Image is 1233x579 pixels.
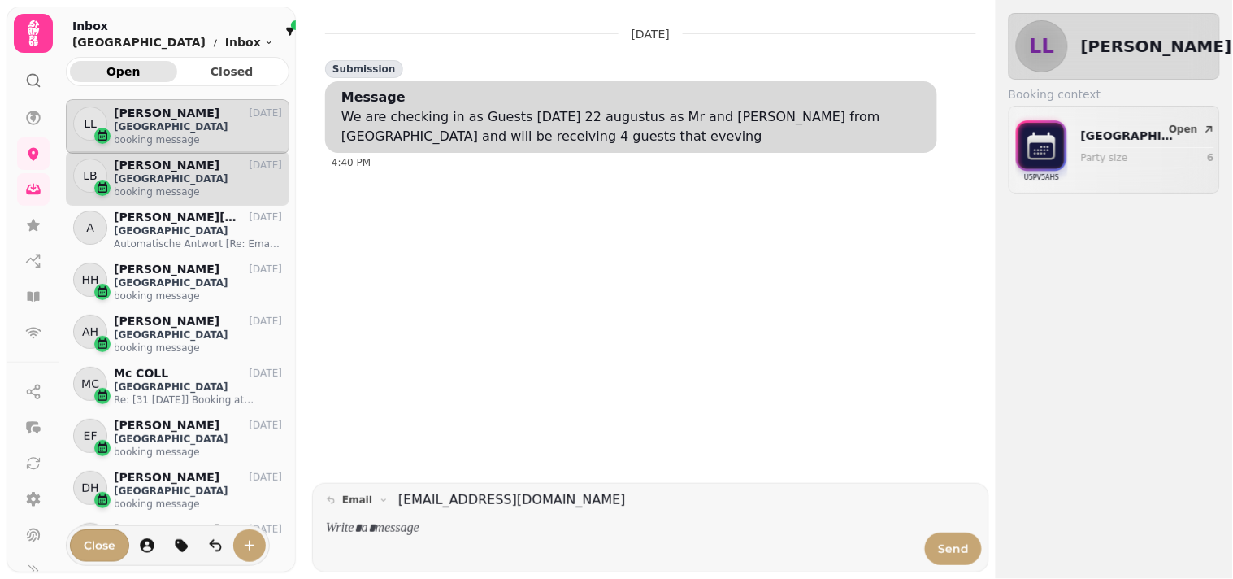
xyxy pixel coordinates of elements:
p: [DATE] [249,367,282,380]
div: Submission [325,60,403,78]
span: Open [83,66,164,77]
button: Open [70,61,177,82]
p: [DATE] [632,26,670,42]
p: [DATE] [249,523,282,536]
span: DH [81,480,98,496]
p: booking message [114,133,282,146]
p: [GEOGRAPHIC_DATA] [114,224,282,237]
span: Closed [192,66,273,77]
h2: [PERSON_NAME] [1081,35,1232,58]
div: 4:40 PM [332,156,937,169]
p: [DATE] [249,263,282,276]
span: HH [81,272,98,288]
p: [GEOGRAPHIC_DATA] [114,329,282,342]
p: booking message [114,342,282,355]
p: [GEOGRAPHIC_DATA] [1081,128,1174,144]
p: [GEOGRAPHIC_DATA] [114,381,282,394]
p: Party size [1081,151,1174,164]
img: bookings-icon [1016,113,1068,183]
p: U5PV5AHS [1025,170,1060,186]
p: [PERSON_NAME] [114,263,219,276]
p: booking message [114,498,282,511]
p: [DATE] [249,419,282,432]
p: [DATE] [249,315,282,328]
p: [DATE] [249,471,282,484]
span: MC [81,376,99,392]
div: bookings-iconU5PV5AHS[GEOGRAPHIC_DATA]Party size6Open [1016,113,1213,186]
p: [GEOGRAPHIC_DATA] [72,34,206,50]
button: Inbox [225,34,274,50]
button: tag-thread [165,529,198,562]
span: EF [84,428,98,444]
button: Close [70,529,129,562]
p: [GEOGRAPHIC_DATA] [114,485,282,498]
nav: breadcrumb [72,34,274,50]
div: grid [66,99,289,565]
p: booking message [114,289,282,303]
p: [PERSON_NAME] [114,159,219,172]
p: [GEOGRAPHIC_DATA] [114,276,282,289]
span: LB [83,168,97,184]
span: Open [1170,124,1198,134]
span: A [86,220,94,236]
h2: Inbox [72,18,274,34]
p: Mc COLL [114,367,168,381]
p: [GEOGRAPHIC_DATA] [114,172,282,185]
p: [PERSON_NAME] [114,315,219,329]
button: filter [280,22,300,41]
button: Closed [179,61,286,82]
button: Send [925,533,982,565]
p: [PERSON_NAME] [114,471,219,485]
p: Re: [31 [DATE]] Booking at [GEOGRAPHIC_DATA] for 5 people [114,394,282,407]
span: Close [84,540,115,551]
p: [PERSON_NAME] [114,419,219,433]
p: [GEOGRAPHIC_DATA] [114,433,282,446]
a: [EMAIL_ADDRESS][DOMAIN_NAME] [398,490,626,510]
label: Booking context [1009,86,1220,102]
span: AH [82,324,98,340]
p: booking message [114,446,282,459]
p: booking message [114,185,282,198]
button: email [319,490,395,510]
p: Automatische Antwort [Re: Email Validation for [GEOGRAPHIC_DATA]] [114,237,282,250]
button: create-convo [233,529,266,562]
button: Open [1163,120,1222,139]
p: [PERSON_NAME][EMAIL_ADDRESS][DOMAIN_NAME] [114,211,240,224]
p: [PERSON_NAME] [114,107,219,120]
button: is-read [199,529,232,562]
p: [GEOGRAPHIC_DATA] [114,120,282,133]
span: Send [938,543,969,555]
span: LL [1030,37,1055,56]
div: We are checking in as Guests [DATE] 22 augustus as Mr and [PERSON_NAME] from [GEOGRAPHIC_DATA] an... [341,107,927,146]
p: [DATE] [249,159,282,172]
div: Message [341,88,406,107]
p: [DATE] [249,211,282,224]
p: 6 [1208,151,1214,164]
span: LL [84,115,97,132]
p: [PERSON_NAME] [114,523,219,537]
p: [DATE] [249,107,282,120]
